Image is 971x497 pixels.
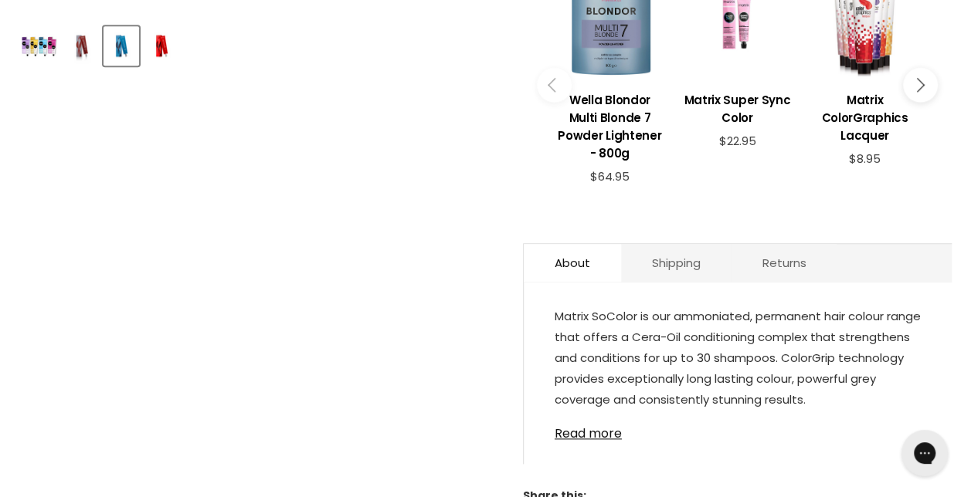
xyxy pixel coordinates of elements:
[104,26,139,66] button: Matrix SoColor
[555,308,921,407] span: Matrix SoColor is our ammoniated, permanent hair colour range that offers a Cera-Oil conditioning...
[65,28,97,64] img: Matrix SoColor
[849,150,881,167] span: $8.95
[555,413,921,478] p: Matrix SoColor SoRED is a 2 in 1 booster and lightening cream that boosts and intensifies reds wh...
[144,26,179,66] button: Matrix SoColor
[894,424,956,482] iframe: Gorgias live chat messenger
[554,79,666,170] a: View product:Wella Blondor Multi Blonde 7 Powder Lightener - 800g
[17,22,502,66] div: Product thumbnails
[19,26,59,66] button: Matrix SoColor
[718,133,755,149] span: $22.95
[145,28,178,64] img: Matrix SoColor
[809,91,921,144] h3: Matrix ColorGraphics Lacquer
[105,28,138,64] img: Matrix SoColor
[809,79,921,152] a: View product:Matrix ColorGraphics Lacquer
[21,32,57,59] img: Matrix SoColor
[621,244,732,282] a: Shipping
[681,91,793,127] h3: Matrix Super Sync Color
[732,244,837,282] a: Returns
[63,26,99,66] button: Matrix SoColor
[524,244,621,282] a: About
[681,79,793,134] a: View product:Matrix Super Sync Color
[555,418,921,441] a: Read more
[590,168,630,184] span: $64.95
[554,91,666,162] h3: Wella Blondor Multi Blonde 7 Powder Lightener - 800g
